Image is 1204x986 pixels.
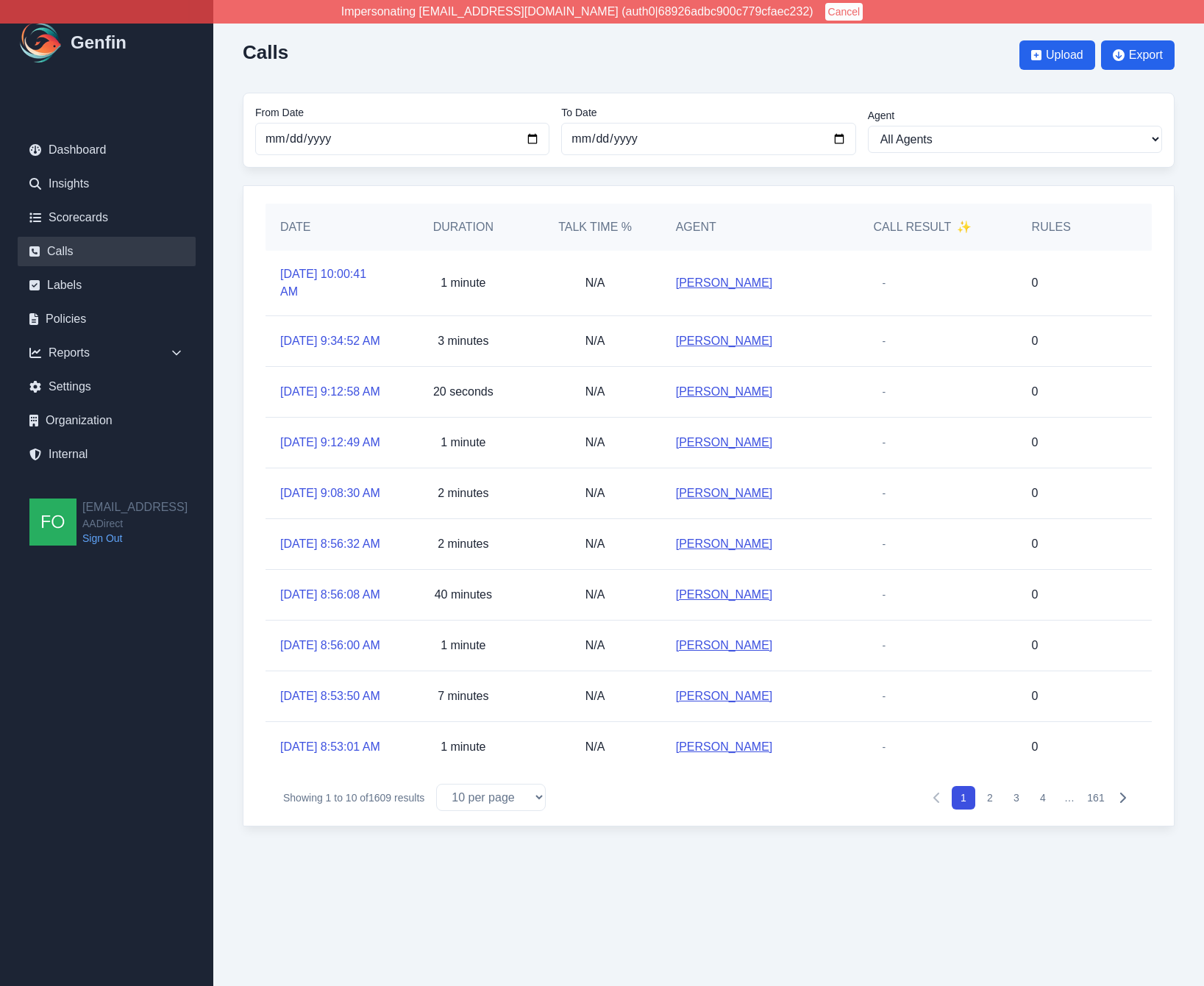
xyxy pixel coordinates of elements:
span: N/A [585,690,605,702]
span: - [874,686,895,707]
button: Export [1101,40,1175,70]
a: Settings [18,372,196,401]
h5: Rules [1032,218,1071,236]
label: Agent [868,108,1162,123]
span: - [874,635,895,656]
h5: Call Result [874,218,972,236]
span: Export [1129,46,1163,64]
p: 0 [1032,332,1039,350]
p: 3 minutes [438,332,488,350]
a: [DATE] 8:53:50 AM [280,687,380,705]
p: 0 [1032,738,1039,756]
span: N/A [585,487,605,499]
label: From Date [255,105,549,120]
p: 1 minute [441,434,485,451]
p: Showing to of results [283,790,424,805]
button: Upload [1019,40,1095,70]
span: ✨ [957,218,972,236]
span: - [874,331,895,351]
a: [DATE] 8:53:01 AM [280,738,380,756]
p: 1 minute [441,637,485,654]
a: [PERSON_NAME] [676,586,773,604]
img: Logo [18,19,65,66]
span: Upload [1046,46,1083,64]
p: 0 [1032,637,1039,654]
a: Organization [18,406,196,435]
a: [DATE] 8:56:32 AM [280,535,380,553]
a: [PERSON_NAME] [676,535,773,553]
span: - [874,382,895,402]
p: 1 minute [441,274,485,292]
span: N/A [585,335,605,347]
p: 1 minute [441,738,485,756]
a: [PERSON_NAME] [676,383,773,401]
span: - [874,737,895,757]
span: - [874,534,895,554]
nav: Pagination [925,786,1134,810]
a: [PERSON_NAME] [676,687,773,705]
span: - [874,432,895,453]
span: … [1058,786,1081,810]
a: [PERSON_NAME] [676,485,773,502]
button: 4 [1031,786,1055,810]
p: 0 [1032,383,1039,401]
span: 1609 [368,792,391,804]
a: [PERSON_NAME] [676,637,773,654]
button: 161 [1084,786,1108,810]
span: N/A [585,740,605,753]
p: 0 [1032,687,1039,705]
label: To Date [561,105,855,120]
a: [DATE] 8:56:00 AM [280,637,380,654]
a: Policies [18,304,196,334]
span: 10 [346,792,357,804]
h2: Calls [243,41,288,63]
button: 2 [978,786,1002,810]
h5: Talk Time % [544,218,646,236]
p: 0 [1032,586,1039,604]
a: [DATE] 8:56:08 AM [280,586,380,604]
span: - [874,585,895,605]
a: [PERSON_NAME] [676,274,773,292]
span: N/A [585,537,605,550]
h1: Genfin [71,31,127,54]
a: [DATE] 9:12:49 AM [280,434,380,451]
a: [DATE] 9:34:52 AM [280,332,380,350]
h5: Agent [676,218,716,236]
a: Dashboard [18,135,196,165]
button: Cancel [825,3,863,21]
p: 0 [1032,434,1039,451]
a: [DATE] 10:00:41 AM [280,265,382,301]
div: Reports [18,338,196,368]
button: 1 [952,786,975,810]
a: Labels [18,271,196,300]
span: N/A [585,588,605,601]
a: Sign Out [82,531,188,546]
p: 0 [1032,485,1039,502]
span: N/A [585,639,605,651]
p: 0 [1032,535,1039,553]
a: Internal [18,440,196,469]
h5: Date [280,218,382,236]
img: founders@genfin.ai [29,499,76,546]
span: - [874,273,895,293]
p: 0 [1032,274,1039,292]
a: Scorecards [18,203,196,232]
h5: Duration [412,218,514,236]
p: 2 minutes [438,535,488,553]
span: - [874,483,895,504]
span: N/A [585,276,605,289]
p: 7 minutes [438,687,488,705]
a: [PERSON_NAME] [676,434,773,451]
a: [DATE] 9:12:58 AM [280,383,380,401]
button: 3 [1005,786,1028,810]
a: Calls [18,237,196,266]
span: 1 [326,792,332,804]
a: [DATE] 9:08:30 AM [280,485,380,502]
h2: [EMAIL_ADDRESS] [82,499,188,516]
a: [PERSON_NAME] [676,332,773,350]
a: Insights [18,169,196,199]
p: 2 minutes [438,485,488,502]
p: 40 minutes [435,586,492,604]
a: [PERSON_NAME] [676,738,773,756]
